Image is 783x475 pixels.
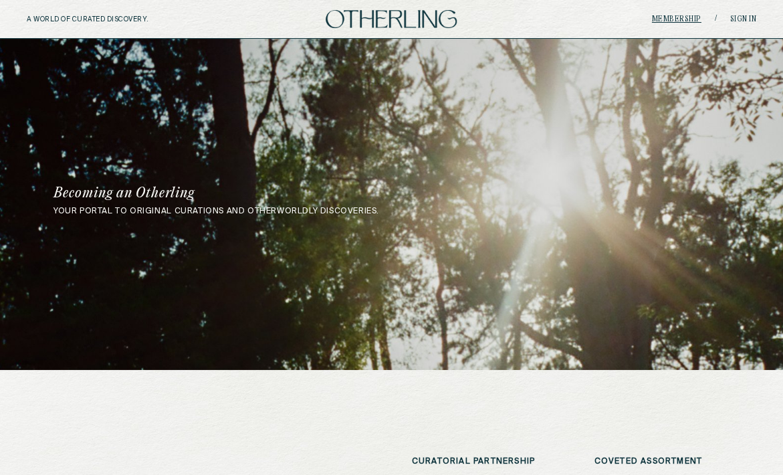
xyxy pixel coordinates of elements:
[594,457,756,466] h3: Coveted Assortment
[53,187,459,200] h1: Becoming an Otherling
[412,457,574,466] h3: Curatorial Partnership
[27,15,207,23] h5: A WORLD OF CURATED DISCOVERY.
[730,15,756,23] a: Sign in
[53,207,730,216] p: your portal to original curations and otherworldly discoveries.
[651,15,701,23] a: Membership
[326,10,457,28] img: logo
[714,14,716,24] span: /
